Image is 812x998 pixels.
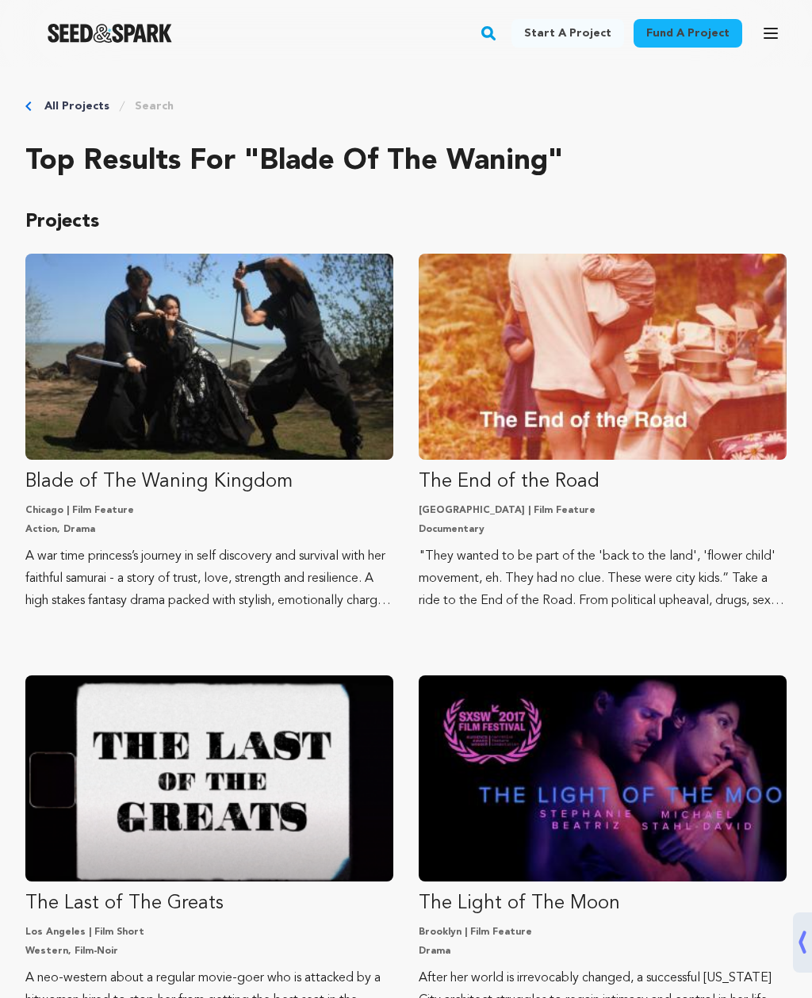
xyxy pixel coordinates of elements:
a: Seed&Spark Homepage [48,24,172,43]
p: Western, Film-Noir [25,945,393,958]
p: Action, Drama [25,523,393,536]
a: Search [135,98,174,114]
a: Start a project [511,19,624,48]
p: The Last of The Greats [25,891,393,916]
p: Chicago | Film Feature [25,504,393,517]
a: Fund The End of the Road [419,254,787,612]
a: All Projects [44,98,109,114]
a: Fund a project [634,19,742,48]
p: The End of the Road [419,469,787,495]
p: Documentary [419,523,787,536]
a: Fund Blade of The Waning Kingdom [25,254,393,612]
p: Blade of The Waning Kingdom [25,469,393,495]
img: Seed&Spark Logo Dark Mode [48,24,172,43]
p: "They wanted to be part of the 'back to the land', 'flower child' movement, eh. They had no clue.... [419,545,787,612]
p: Brooklyn | Film Feature [419,926,787,939]
p: Los Angeles | Film Short [25,926,393,939]
p: Drama [419,945,787,958]
p: A war time princess’s journey in self discovery and survival with her faithful samurai - a story ... [25,545,393,612]
h2: Top results for "Blade of the waning" [25,146,787,178]
p: [GEOGRAPHIC_DATA] | Film Feature [419,504,787,517]
p: Projects [25,209,787,235]
div: Breadcrumb [25,98,787,114]
p: The Light of The Moon [419,891,787,916]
